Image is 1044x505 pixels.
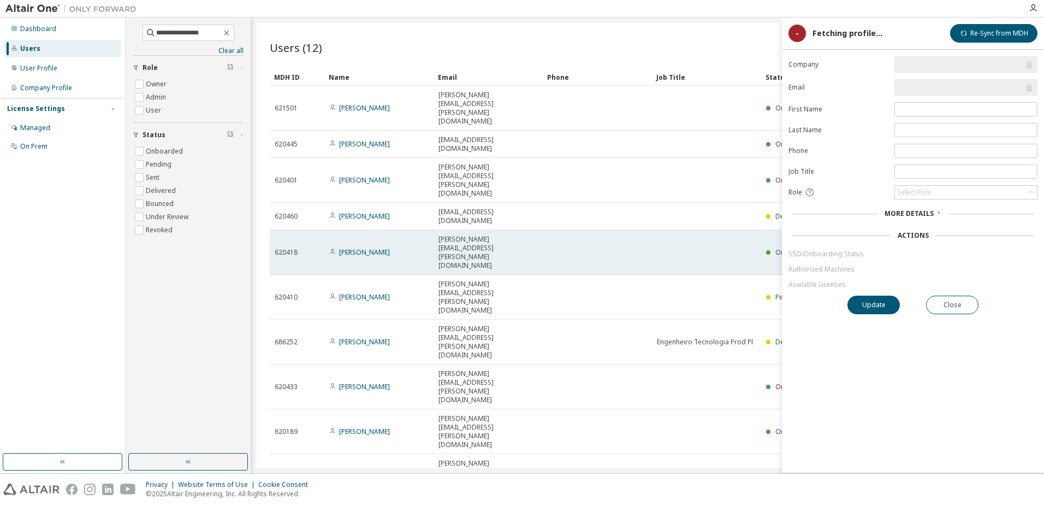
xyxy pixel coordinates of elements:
[146,489,315,498] p: © 2025 Altair Engineering, Inc. All Rights Reserved.
[926,296,978,314] button: Close
[275,140,298,149] span: 620445
[775,212,805,221] span: Delivered
[20,44,40,53] div: Users
[897,188,931,197] div: Select Role
[3,484,60,495] img: altair_logo.svg
[788,60,888,69] label: Company
[20,64,57,73] div: User Profile
[438,163,538,198] span: [PERSON_NAME][EMAIL_ADDRESS][PERSON_NAME][DOMAIN_NAME]
[7,104,65,113] div: License Settings
[775,248,812,257] span: Onboarded
[438,369,538,404] span: [PERSON_NAME][EMAIL_ADDRESS][PERSON_NAME][DOMAIN_NAME]
[812,29,882,38] div: Fetching profile...
[788,167,888,176] label: Job Title
[788,83,888,92] label: Email
[146,78,169,91] label: Owner
[20,84,72,92] div: Company Profile
[270,40,322,55] span: Users (12)
[339,139,390,149] a: [PERSON_NAME]
[775,337,805,347] span: Delivered
[339,103,390,113] a: [PERSON_NAME]
[775,382,812,391] span: Onboarded
[178,480,258,489] div: Website Terms of Use
[146,158,174,171] label: Pending
[227,131,234,139] span: Clear filter
[5,3,142,14] img: Altair One
[788,250,1037,259] a: SSO/Onboarding Status
[438,208,538,225] span: [EMAIL_ADDRESS][DOMAIN_NAME]
[146,171,162,184] label: Sent
[20,124,50,132] div: Managed
[438,91,538,126] span: [PERSON_NAME][EMAIL_ADDRESS][PERSON_NAME][DOMAIN_NAME]
[656,68,757,86] div: Job Title
[339,248,390,257] a: [PERSON_NAME]
[788,280,1037,289] a: Available Licenses
[133,123,244,147] button: Status
[146,145,185,158] label: Onboarded
[133,46,244,55] a: Clear all
[329,68,429,86] div: Name
[950,24,1037,43] button: Re-Sync from MDH
[438,136,538,153] span: [EMAIL_ADDRESS][DOMAIN_NAME]
[339,382,390,391] a: [PERSON_NAME]
[339,212,390,221] a: [PERSON_NAME]
[657,338,753,347] span: Engenheiro Tecnologia Prod Pl
[788,126,888,134] label: Last Name
[438,235,538,270] span: [PERSON_NAME][EMAIL_ADDRESS][PERSON_NAME][DOMAIN_NAME]
[438,280,538,315] span: [PERSON_NAME][EMAIL_ADDRESS][PERSON_NAME][DOMAIN_NAME]
[275,383,298,391] span: 620433
[258,480,315,489] div: Cookie Consent
[788,105,888,114] label: First Name
[898,231,929,240] div: Actions
[275,293,298,302] span: 620410
[339,292,390,302] a: [PERSON_NAME]
[146,184,178,197] label: Delivered
[788,265,1037,274] a: Authorized Machines
[227,63,234,72] span: Clear filter
[766,68,969,86] div: Status
[66,484,78,495] img: facebook.svg
[146,480,178,489] div: Privacy
[885,209,934,218] span: More Details
[788,25,806,42] div: -
[146,224,175,237] label: Revoked
[20,25,56,33] div: Dashboard
[20,142,48,151] div: On Prem
[788,188,802,197] span: Role
[146,91,168,104] label: Admin
[275,176,298,185] span: 620401
[775,292,801,302] span: Pending
[438,459,538,494] span: [PERSON_NAME][EMAIL_ADDRESS][PERSON_NAME][DOMAIN_NAME]
[438,68,538,86] div: Email
[133,56,244,80] button: Role
[143,63,158,72] span: Role
[84,484,96,495] img: instagram.svg
[547,68,648,86] div: Phone
[438,414,538,449] span: [PERSON_NAME][EMAIL_ADDRESS][PERSON_NAME][DOMAIN_NAME]
[275,212,298,221] span: 620460
[775,139,812,149] span: Onboarded
[339,337,390,347] a: [PERSON_NAME]
[275,104,298,113] span: 621501
[438,325,538,360] span: [PERSON_NAME][EMAIL_ADDRESS][PERSON_NAME][DOMAIN_NAME]
[146,210,191,224] label: Under Review
[274,68,320,86] div: MDH ID
[775,175,812,185] span: Onboarded
[895,186,1037,199] div: Select Role
[775,427,812,436] span: Onboarded
[339,427,390,436] a: [PERSON_NAME]
[143,131,165,139] span: Status
[775,103,812,113] span: Onboarded
[339,175,390,185] a: [PERSON_NAME]
[102,484,114,495] img: linkedin.svg
[146,104,163,117] label: User
[275,427,298,436] span: 620189
[146,197,176,210] label: Bounced
[120,484,136,495] img: youtube.svg
[275,248,298,257] span: 620418
[275,338,298,347] span: 686252
[788,146,888,155] label: Phone
[847,296,900,314] button: Update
